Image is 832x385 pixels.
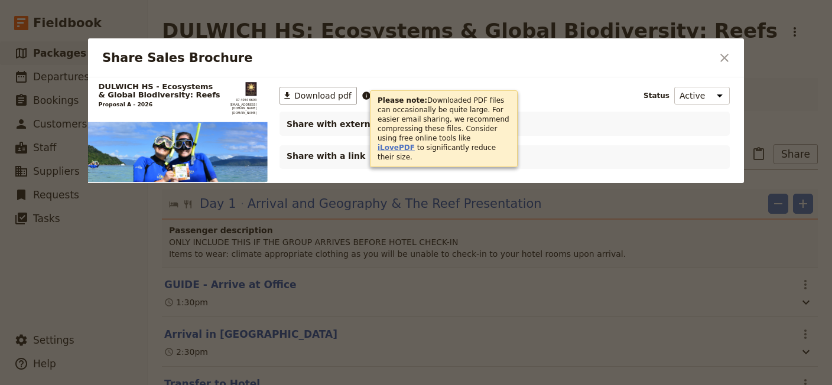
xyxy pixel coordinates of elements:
a: iLovePDF [378,143,415,152]
span: 07 4054 6693 [230,99,257,102]
button: ​Download pdf [279,87,357,105]
a: groups@smallworldjourneys.com.au [230,103,257,110]
span: Share with external [287,118,405,130]
span: Status [643,91,669,100]
button: Close dialog [714,48,734,68]
span: Download pdf [294,90,352,102]
a: https://www.smallworldjourneys.com.au [230,112,257,115]
strong: Please note: [378,96,427,105]
p: Downloaded PDF files can occasionally be quite large. For easier email sharing, we recommend comp... [378,96,510,162]
h2: Share Sales Brochure [102,49,712,67]
p: Proposal A - 2026 [98,102,222,108]
select: Status [674,87,730,105]
p: Share with a link [287,150,405,162]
